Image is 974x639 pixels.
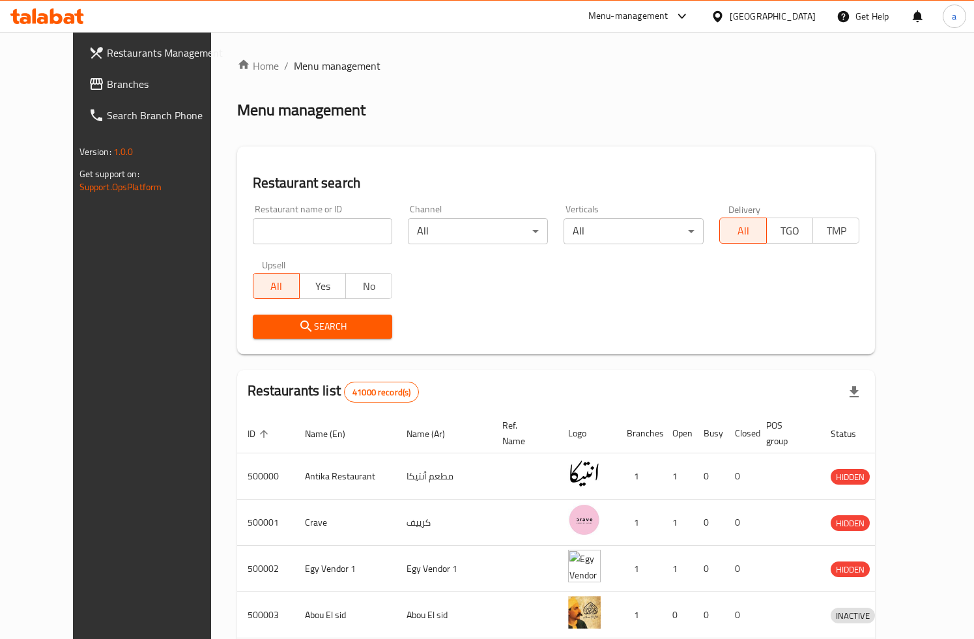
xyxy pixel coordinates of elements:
[253,173,860,193] h2: Restaurant search
[766,418,805,449] span: POS group
[396,500,492,546] td: كرييف
[724,414,756,453] th: Closed
[262,260,286,269] label: Upsell
[662,592,693,638] td: 0
[294,500,396,546] td: Crave
[294,592,396,638] td: Abou El sid
[284,58,289,74] li: /
[725,221,761,240] span: All
[345,273,392,299] button: No
[772,221,808,240] span: TGO
[237,453,294,500] td: 500000
[724,546,756,592] td: 0
[407,426,462,442] span: Name (Ar)
[344,382,419,403] div: Total records count
[730,9,816,23] div: [GEOGRAPHIC_DATA]
[564,218,704,244] div: All
[78,68,236,100] a: Branches
[831,562,870,577] span: HIDDEN
[248,426,272,442] span: ID
[719,218,766,244] button: All
[568,550,601,582] img: Egy Vendor 1
[79,178,162,195] a: Support.OpsPlatform
[693,592,724,638] td: 0
[78,37,236,68] a: Restaurants Management
[693,500,724,546] td: 0
[693,546,724,592] td: 0
[568,504,601,536] img: Crave
[248,381,420,403] h2: Restaurants list
[396,546,492,592] td: Egy Vendor 1
[237,100,365,121] h2: Menu management
[253,273,300,299] button: All
[107,45,225,61] span: Restaurants Management
[831,608,875,623] div: INACTIVE
[831,470,870,485] span: HIDDEN
[78,100,236,131] a: Search Branch Phone
[831,515,870,531] div: HIDDEN
[351,277,387,296] span: No
[502,418,542,449] span: Ref. Name
[831,469,870,485] div: HIDDEN
[305,277,341,296] span: Yes
[299,273,346,299] button: Yes
[253,315,393,339] button: Search
[662,414,693,453] th: Open
[662,453,693,500] td: 1
[253,218,393,244] input: Search for restaurant name or ID..
[558,414,616,453] th: Logo
[263,319,382,335] span: Search
[237,58,279,74] a: Home
[818,221,854,240] span: TMP
[408,218,548,244] div: All
[812,218,859,244] button: TMP
[616,500,662,546] td: 1
[79,143,111,160] span: Version:
[237,58,876,74] nav: breadcrumb
[396,592,492,638] td: Abou El sid
[766,218,813,244] button: TGO
[616,592,662,638] td: 1
[838,376,870,408] div: Export file
[79,165,139,182] span: Get support on:
[616,546,662,592] td: 1
[588,8,668,24] div: Menu-management
[724,500,756,546] td: 0
[237,500,294,546] td: 500001
[724,592,756,638] td: 0
[662,546,693,592] td: 1
[107,107,225,123] span: Search Branch Phone
[113,143,134,160] span: 1.0.0
[724,453,756,500] td: 0
[831,608,875,623] span: INACTIVE
[294,546,396,592] td: Egy Vendor 1
[728,205,761,214] label: Delivery
[294,453,396,500] td: Antika Restaurant
[294,58,380,74] span: Menu management
[831,426,873,442] span: Status
[952,9,956,23] span: a
[616,414,662,453] th: Branches
[396,453,492,500] td: مطعم أنتيكا
[616,453,662,500] td: 1
[107,76,225,92] span: Branches
[259,277,294,296] span: All
[237,546,294,592] td: 500002
[662,500,693,546] td: 1
[305,426,362,442] span: Name (En)
[693,453,724,500] td: 0
[345,386,418,399] span: 41000 record(s)
[568,596,601,629] img: Abou El sid
[237,592,294,638] td: 500003
[693,414,724,453] th: Busy
[831,516,870,531] span: HIDDEN
[568,457,601,490] img: Antika Restaurant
